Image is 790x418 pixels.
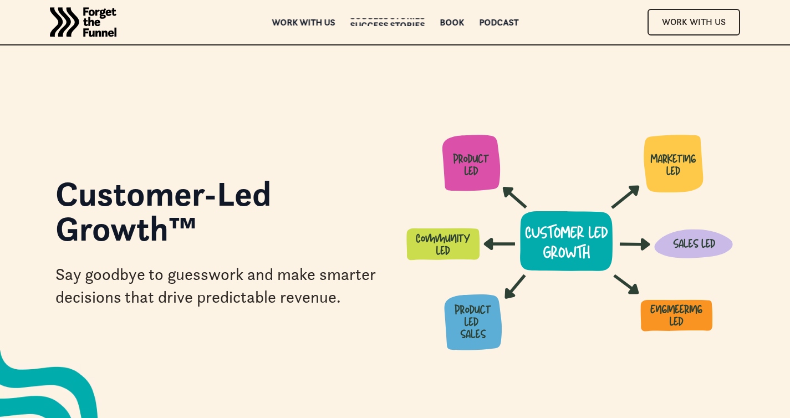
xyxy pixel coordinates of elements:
[350,18,425,26] a: Success StoriesSuccess Stories
[55,176,384,257] h1: Customer-Led Growth™
[440,18,464,26] a: Book
[479,18,518,26] a: Podcast
[648,9,740,35] a: Work With Us
[55,263,384,308] div: Say goodbye to guesswork and make smarter decisions that drive predictable revenue.
[272,18,335,26] a: Work with us
[350,22,425,29] div: Success Stories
